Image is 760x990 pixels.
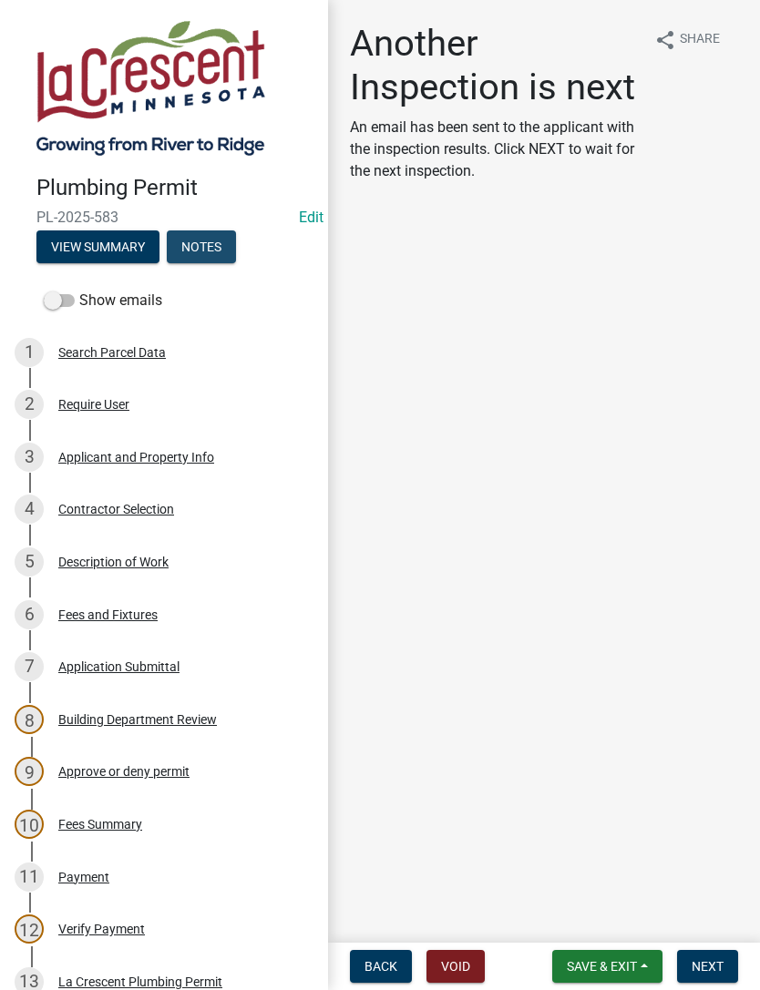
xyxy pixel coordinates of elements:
[365,959,397,974] span: Back
[36,240,159,255] wm-modal-confirm: Summary
[36,230,159,263] button: View Summary
[58,871,109,883] div: Payment
[677,950,738,983] button: Next
[167,230,236,263] button: Notes
[15,810,44,839] div: 10
[15,862,44,892] div: 11
[58,923,145,935] div: Verify Payment
[299,209,324,226] wm-modal-confirm: Edit Application Number
[36,175,313,201] h4: Plumbing Permit
[15,338,44,367] div: 1
[58,713,217,726] div: Building Department Review
[567,959,637,974] span: Save & Exit
[58,556,169,568] div: Description of Work
[640,22,734,57] button: shareShare
[15,443,44,472] div: 3
[58,660,180,673] div: Application Submittal
[58,818,142,831] div: Fees Summary
[15,705,44,734] div: 8
[552,950,662,983] button: Save & Exit
[692,959,724,974] span: Next
[44,290,162,311] label: Show emails
[58,975,222,988] div: La Crescent Plumbing Permit
[58,608,158,621] div: Fees and Fixtures
[350,117,640,182] p: An email has been sent to the applicant with the inspection results. Click NEXT to wait for the n...
[426,950,485,983] button: Void
[167,240,236,255] wm-modal-confirm: Notes
[15,757,44,786] div: 9
[299,209,324,226] a: Edit
[15,495,44,524] div: 4
[58,398,129,411] div: Require User
[15,600,44,629] div: 6
[58,346,166,359] div: Search Parcel Data
[15,390,44,419] div: 2
[58,765,190,778] div: Approve or deny permit
[15,547,44,577] div: 5
[36,209,292,226] span: PL-2025-583
[58,503,174,515] div: Contractor Selection
[654,29,676,51] i: share
[15,914,44,944] div: 12
[350,22,640,109] h1: Another Inspection is next
[350,950,412,983] button: Back
[58,451,214,464] div: Applicant and Property Info
[36,19,265,156] img: City of La Crescent, Minnesota
[680,29,720,51] span: Share
[15,652,44,681] div: 7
